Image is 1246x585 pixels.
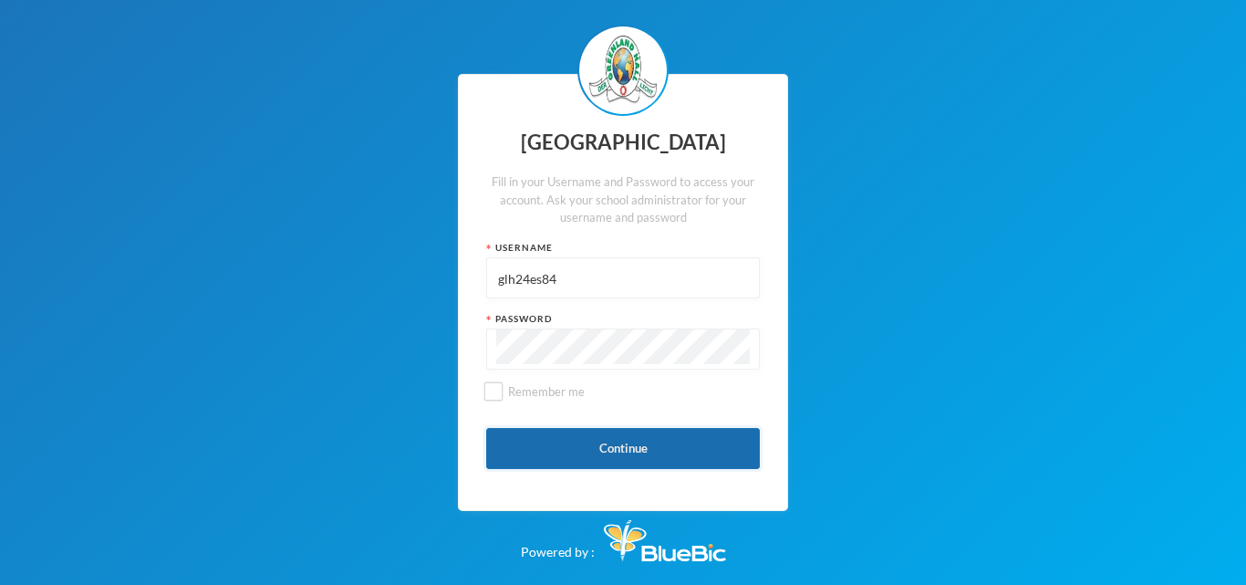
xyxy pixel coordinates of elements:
img: Bluebic [604,520,726,561]
span: Remember me [501,384,592,399]
div: Password [486,312,760,326]
div: [GEOGRAPHIC_DATA] [486,125,760,161]
button: Continue [486,428,760,469]
div: Username [486,241,760,255]
div: Powered by : [521,511,726,561]
div: Fill in your Username and Password to access your account. Ask your school administrator for your... [486,173,760,227]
